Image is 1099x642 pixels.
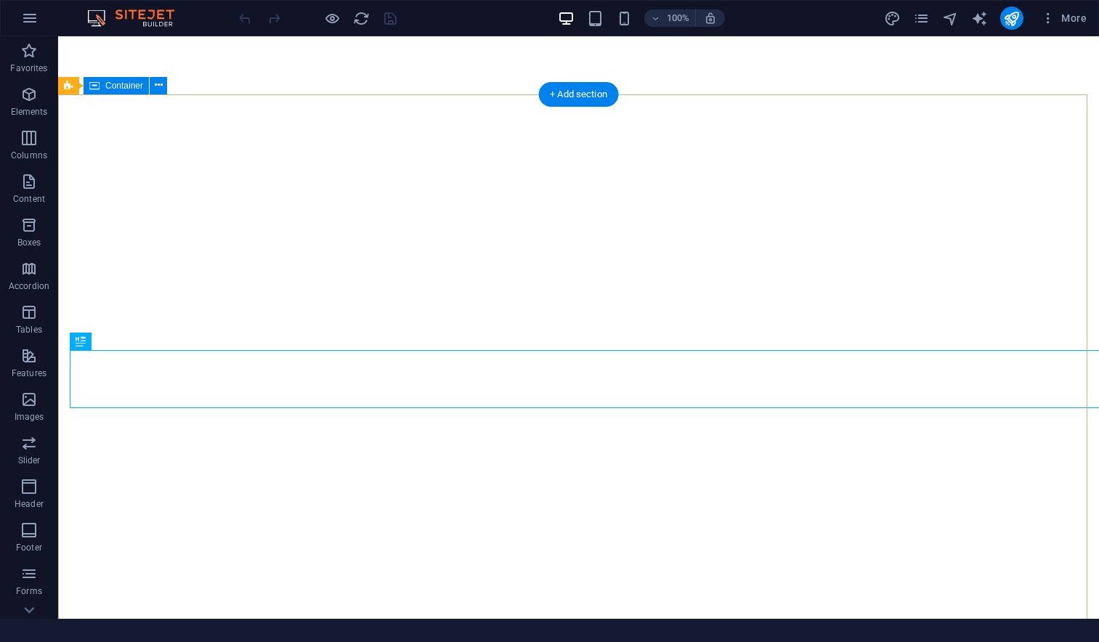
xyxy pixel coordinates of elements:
button: publish [1000,7,1023,30]
button: More [1035,7,1092,30]
button: reload [352,9,370,27]
span: More [1041,11,1087,25]
i: Reload page [353,10,370,27]
button: text_generator [971,9,989,27]
p: Content [13,193,45,205]
p: Footer [16,542,42,553]
button: navigator [942,9,960,27]
i: On resize automatically adjust zoom level to fit chosen device. [704,12,717,25]
p: Slider [18,455,41,466]
button: Click here to leave preview mode and continue editing [323,9,341,27]
button: pages [913,9,930,27]
img: Editor Logo [84,9,192,27]
p: Accordion [9,280,49,292]
p: Tables [16,324,42,336]
p: Images [15,411,44,423]
p: Forms [16,585,42,597]
button: 100% [644,9,696,27]
button: design [884,9,901,27]
i: AI Writer [971,10,988,27]
p: Header [15,498,44,510]
i: Pages (Ctrl+Alt+S) [913,10,930,27]
p: Boxes [17,237,41,248]
div: + Add section [538,82,619,107]
p: Favorites [10,62,47,74]
h6: 100% [666,9,689,27]
i: Design (Ctrl+Alt+Y) [884,10,901,27]
p: Elements [11,106,48,118]
p: Columns [11,150,47,161]
i: Navigator [942,10,959,27]
i: Publish [1003,10,1020,27]
p: Features [12,367,46,379]
span: Container [105,81,143,90]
